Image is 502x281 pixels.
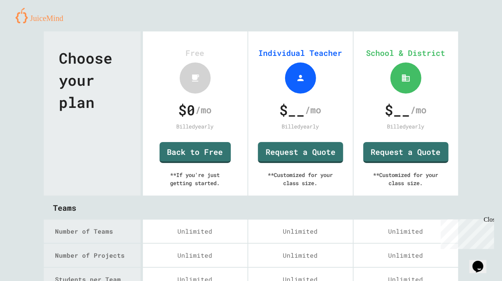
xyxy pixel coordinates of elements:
div: Unlimited [143,220,248,243]
div: Number of Teams [55,227,141,236]
iframe: chat widget [469,250,494,273]
div: /mo [363,99,449,120]
a: Request a Quote [363,142,449,163]
a: Request a Quote [258,142,343,163]
div: Chat with us now!Close [3,3,53,49]
img: logo-orange.svg [15,8,69,23]
div: Free [151,47,240,59]
div: Number of Projects [55,251,141,260]
div: /mo [153,99,238,120]
span: $ 0 [179,99,196,120]
div: ** If you're just getting started. [151,163,240,195]
div: Billed yearly [151,122,240,130]
span: $ __ [385,99,411,120]
div: ** Customized for your class size. [361,163,450,195]
div: /mo [258,99,343,120]
div: School & District [361,47,450,59]
div: Unlimited [248,220,353,243]
div: Billed yearly [256,122,345,130]
div: Unlimited [248,244,353,267]
div: Choose your plan [44,31,141,196]
span: $ __ [280,99,305,120]
div: Unlimited [143,244,248,267]
div: Individual Teacher [256,47,345,59]
div: ** Customized for your class size. [256,163,345,195]
div: Teams [44,196,459,219]
iframe: chat widget [438,216,494,249]
div: Unlimited [354,244,458,267]
div: Unlimited [354,220,458,243]
div: Billed yearly [361,122,450,130]
a: Back to Free [160,142,231,163]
